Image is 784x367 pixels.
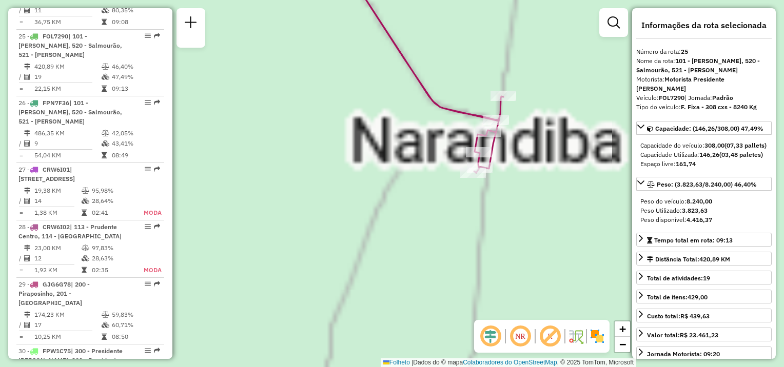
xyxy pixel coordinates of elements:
div: Peso: (3.823,63/8.240,00) 46,40% [636,193,772,229]
i: Tempo total em rota [102,152,107,158]
div: Capacidade: (146,26/308,00) 47,49% [636,137,772,173]
a: Total de itens:429,00 [636,290,772,303]
span: CRW6I01 [43,166,70,173]
span: Exibir rótulo [538,324,562,349]
font: 25 - [18,32,30,40]
em: Rota exportada [154,281,160,287]
td: 19,38 KM [34,186,81,196]
span: FPN7F36 [43,99,69,107]
strong: 3.823,63 [682,207,708,214]
strong: 8.240,00 [687,197,712,205]
span: Peso do veículo: [640,197,712,205]
i: % de utilização do peso [102,130,109,136]
td: = [18,332,24,342]
div: Total de itens: [647,293,708,302]
em: Opções [145,33,151,39]
td: 9 [34,138,101,149]
div: Espaço livre: [640,159,768,169]
td: 1,38 KM [34,208,81,218]
a: Custo total:R$ 439,63 [636,309,772,322]
span: | 113 - Prudente Centro, 114 - [GEOGRAPHIC_DATA] [18,223,122,240]
font: Capacidade Utilizada: [640,151,763,158]
div: Valor total: [647,331,718,340]
td: 10,25 KM [34,332,101,342]
i: Total de Atividades [24,255,30,261]
i: Total de Atividades [24,74,30,80]
strong: R$ 439,63 [680,312,710,320]
i: Tempo total em rota [102,334,107,340]
td: 12 [34,253,81,263]
i: % de utilização da cubagem [102,7,109,13]
em: Rota exportada [154,223,160,230]
td: 95,98% [91,186,130,196]
a: Ampliar [615,321,630,337]
em: Opções [145,223,151,230]
strong: 146,26 [699,151,719,158]
font: Peso Utilizado: [640,207,708,214]
span: CRW6I02 [43,223,70,231]
strong: R$ 23.461,23 [680,331,718,339]
i: Distância Total [24,130,30,136]
a: Colaboradores do OpenStreetMap [463,359,557,366]
span: | [411,359,413,366]
a: Folheto [383,359,410,366]
td: / [18,196,24,206]
a: Tempo total em rota: 09:13 [636,233,772,247]
a: Jornada Motorista: 09:20 [636,346,772,360]
span: GJG6G78 [43,280,71,288]
span: Capacidade: (146,26/308,00) 47,49% [655,125,763,132]
td: = [18,150,24,160]
span: 420,89 KM [699,255,730,263]
span: Peso: (3.823,63/8.240,00) 46,40% [657,180,757,188]
td: 46,40% [111,62,160,72]
td: 02:35 [91,265,130,275]
strong: Motorista Presidente [PERSON_NAME] [636,75,724,92]
td: 1,92 KM [34,265,81,275]
i: % de utilização da cubagem [82,198,89,204]
td: 420,89 KM [34,62,101,72]
i: Distância Total [24,245,30,251]
i: % de utilização do peso [82,188,89,194]
td: 42,05% [111,128,160,138]
span: FPW1C75 [43,347,71,355]
em: Opções [145,348,151,354]
td: 02:41 [91,208,130,218]
font: 28,64% [92,197,113,205]
a: Exibir filtros [603,12,624,33]
td: MODA [130,208,162,218]
strong: Padrão [712,94,733,101]
img: Exibir/Ocultar setores [589,328,605,344]
td: = [18,17,24,27]
font: 28 - [18,223,30,231]
div: Custo total: [647,312,710,321]
font: Veículo: [636,94,733,101]
strong: 25 [681,48,688,55]
strong: FOL7290 [659,94,684,101]
i: Distância Total [24,64,30,70]
em: Rota exportada [154,166,160,172]
em: Opções [145,166,151,172]
font: Distância Total: [655,255,730,263]
strong: (07,33 pallets) [724,141,767,149]
span: | Jornada: [684,94,733,101]
i: Tempo total em rota [82,210,87,216]
div: Número da rota: [636,47,772,56]
div: Nome da rota: [636,56,772,75]
td: / [18,138,24,149]
strong: 101 - [PERSON_NAME], 520 - Salmourão, 521 - [PERSON_NAME] [636,57,760,74]
font: 28,63% [92,254,113,262]
strong: 429,00 [688,293,708,301]
font: 43,41% [112,139,133,147]
font: 47,49% [112,73,133,80]
span: | [STREET_ADDRESS] [18,166,75,182]
font: Motorista: [636,75,724,92]
a: Valor total:R$ 23.461,23 [636,328,772,341]
td: / [18,72,24,82]
em: Rota exportada [154,348,160,354]
em: Rota exportada [154,99,160,106]
font: 27 - [18,166,30,173]
a: Nova sessão e pesquisa [181,12,201,35]
span: + [619,322,626,335]
div: Peso disponível: [640,215,768,225]
i: % de utilização da cubagem [102,140,109,147]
